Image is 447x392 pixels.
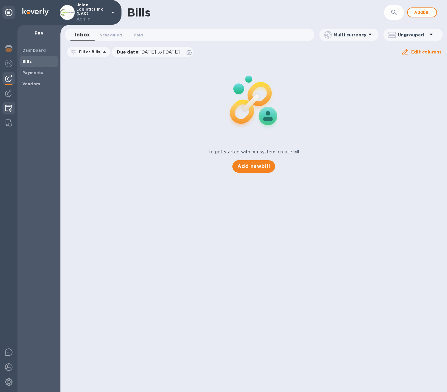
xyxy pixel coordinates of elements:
span: [DATE] to [DATE] [140,49,180,54]
u: Edit columns [411,49,441,54]
p: Union Logistics Inc (LAX) [76,3,107,22]
button: Add newbill [232,160,275,173]
span: Add bill [413,9,431,16]
p: Filter Bills [76,49,101,54]
img: Credit hub [5,105,12,112]
span: Paid [134,32,143,38]
span: Add new bill [237,163,270,170]
b: Vendors [22,82,40,86]
span: Inbox [75,30,90,39]
div: Unpin categories [2,6,15,19]
p: Admin [76,16,107,22]
img: Logo [22,8,49,16]
p: Multi currency [334,32,366,38]
b: Bills [22,59,32,64]
p: Ungrouped [398,32,427,38]
h1: Bills [127,6,150,19]
button: Addbill [407,7,437,17]
p: To get started with our system, create bill [208,149,299,155]
span: Scheduled [100,32,122,38]
p: Pay [22,30,55,36]
img: Foreign exchange [5,60,12,67]
div: Due date:[DATE] to [DATE] [112,47,193,57]
p: Due date : [117,49,183,55]
b: Payments [22,70,43,75]
b: Dashboard [22,48,46,53]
